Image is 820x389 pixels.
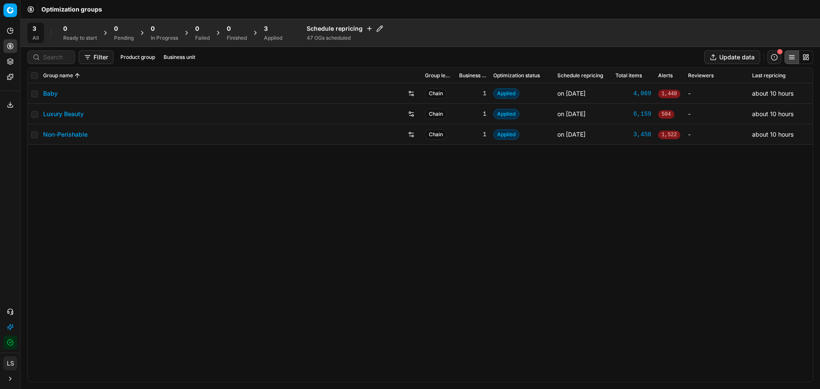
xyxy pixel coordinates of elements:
[685,104,749,124] td: -
[658,110,674,119] span: 504
[41,5,102,14] nav: breadcrumb
[493,109,519,119] span: Applied
[195,24,199,33] span: 0
[752,110,794,117] span: about 10 hours
[557,90,586,97] span: on [DATE]
[752,90,794,97] span: about 10 hours
[425,129,447,140] span: Chain
[43,72,73,79] span: Group name
[41,5,102,14] span: Optimization groups
[658,72,673,79] span: Alerts
[425,88,447,99] span: Chain
[43,130,88,139] a: Non-Perishable
[63,35,97,41] div: Ready to start
[658,131,680,139] span: 1,522
[195,35,210,41] div: Failed
[425,109,447,119] span: Chain
[658,90,680,98] span: 1,440
[43,110,84,118] a: Luxury Beauty
[557,131,586,138] span: on [DATE]
[493,72,540,79] span: Optimization status
[73,71,82,80] button: Sorted by Group name ascending
[4,357,17,370] span: LS
[3,357,17,370] button: LS
[704,50,760,64] button: Update data
[688,72,714,79] span: Reviewers
[227,35,247,41] div: Finished
[615,89,651,98] a: 4,069
[493,129,519,140] span: Applied
[307,24,383,33] h4: Schedule repricing
[615,110,651,118] a: 6,159
[307,35,383,41] div: 47 OGs scheduled
[615,72,642,79] span: Total items
[264,24,268,33] span: 3
[752,72,785,79] span: Last repricing
[151,24,155,33] span: 0
[685,124,749,145] td: -
[32,24,36,33] span: 3
[114,35,134,41] div: Pending
[459,110,486,118] div: 1
[151,35,178,41] div: In Progress
[79,50,114,64] button: Filter
[557,110,586,117] span: on [DATE]
[160,52,199,62] button: Business unit
[493,88,519,99] span: Applied
[425,72,452,79] span: Group level
[43,53,70,61] input: Search
[557,72,603,79] span: Schedule repricing
[117,52,158,62] button: Product group
[63,24,67,33] span: 0
[32,35,39,41] div: All
[227,24,231,33] span: 0
[264,35,282,41] div: Applied
[114,24,118,33] span: 0
[752,131,794,138] span: about 10 hours
[459,89,486,98] div: 1
[459,72,486,79] span: Business unit
[43,89,58,98] a: Baby
[459,130,486,139] div: 1
[685,83,749,104] td: -
[615,130,651,139] a: 3,458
